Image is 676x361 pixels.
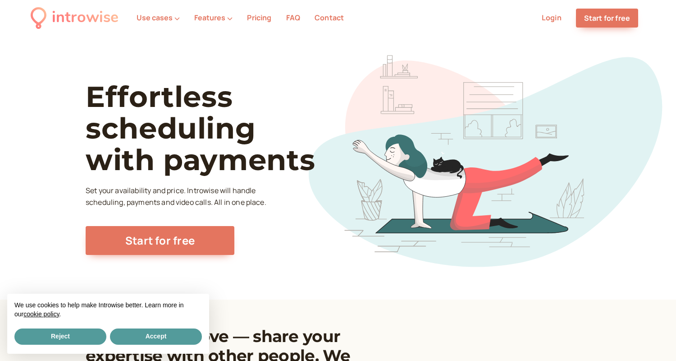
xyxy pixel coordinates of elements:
p: Set your availability and price. Introwise will handle scheduling, payments and video calls. All ... [86,185,269,208]
a: Start for free [576,9,638,28]
button: Reject [14,329,106,345]
iframe: Chat Widget [631,318,676,361]
a: introwise [31,5,119,30]
div: introwise [52,5,119,30]
button: Accept [110,329,202,345]
a: FAQ [286,13,300,23]
button: Features [194,14,233,22]
div: We use cookies to help make Introwise better. Learn more in our . [7,294,209,327]
a: Login [542,13,562,23]
a: Pricing [247,13,271,23]
a: cookie policy [23,310,59,318]
button: Use cases [137,14,180,22]
a: Start for free [86,226,234,255]
h1: Effortless scheduling with payments [86,81,347,176]
a: Contact [315,13,344,23]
